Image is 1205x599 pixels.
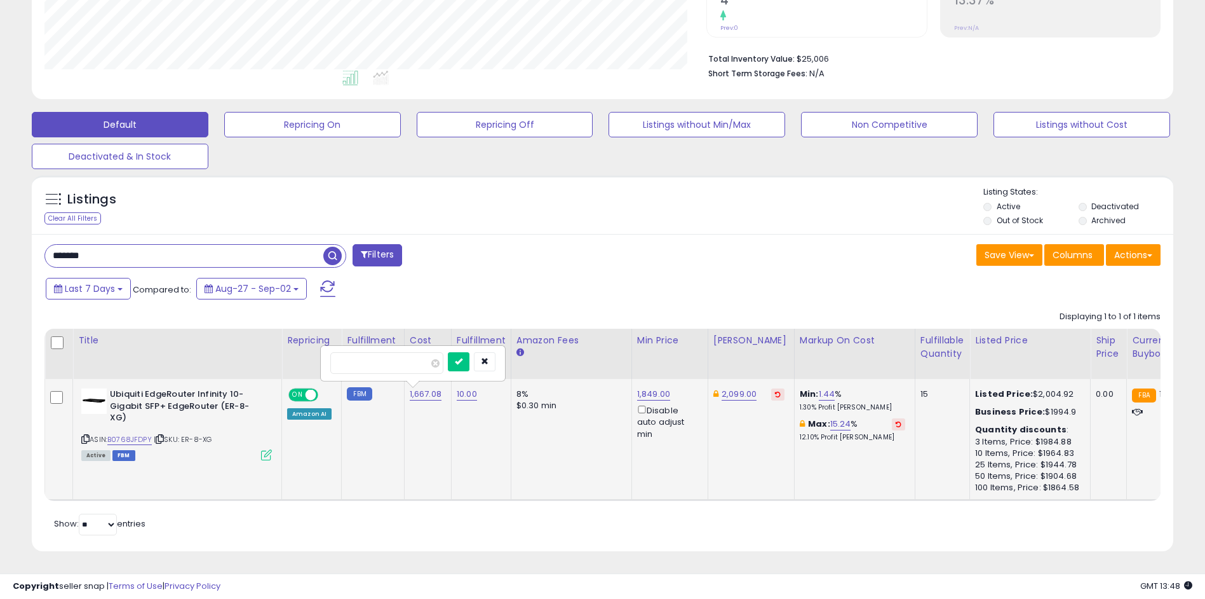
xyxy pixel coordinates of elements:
span: Show: entries [54,518,145,530]
button: Last 7 Days [46,278,131,299]
div: Disable auto adjust min [637,403,698,440]
div: 3 Items, Price: $1984.88 [975,436,1080,448]
button: Non Competitive [801,112,978,137]
div: 8% [516,389,622,400]
span: N/A [809,67,825,79]
div: % [800,389,905,412]
span: OFF [316,390,337,401]
button: Filters [353,244,402,266]
div: Cost [410,334,446,347]
div: $1994.9 [975,406,1080,418]
div: Fulfillment Cost [457,334,506,361]
div: [PERSON_NAME] [713,334,789,347]
div: 25 Items, Price: $1944.78 [975,459,1080,471]
a: Privacy Policy [165,580,220,592]
button: Save View [976,244,1042,266]
b: Ubiquiti EdgeRouter Infinity 10-Gigabit SFP+ EdgeRouter (ER-8-XG) [110,389,264,427]
b: Total Inventory Value: [708,53,795,64]
div: Repricing [287,334,336,347]
button: Repricing On [224,112,401,137]
strong: Copyright [13,580,59,592]
li: $25,006 [708,50,1151,65]
b: Max: [808,418,830,430]
div: Displaying 1 to 1 of 1 items [1060,311,1161,323]
small: Amazon Fees. [516,347,524,359]
button: Default [32,112,208,137]
a: 15.24 [830,418,851,430]
span: All listings currently available for purchase on Amazon [81,450,111,461]
button: Actions [1106,244,1161,266]
div: % [800,418,905,442]
b: Listed Price: [975,388,1033,400]
span: 1979.08 [1159,388,1189,400]
span: 2025-09-11 13:48 GMT [1140,580,1192,592]
div: Fulfillable Quantity [920,334,964,361]
div: Min Price [637,334,703,347]
div: Current Buybox Price [1132,334,1197,361]
small: Prev: N/A [954,24,979,32]
button: Deactivated & In Stock [32,144,208,169]
div: $2,004.92 [975,389,1080,400]
button: Columns [1044,244,1104,266]
a: 1,667.08 [410,388,441,401]
span: Last 7 Days [65,282,115,295]
span: | SKU: ER-8-XG [154,434,212,444]
div: : [975,424,1080,436]
a: Terms of Use [109,580,163,592]
p: 12.10% Profit [PERSON_NAME] [800,433,905,442]
button: Listings without Cost [993,112,1170,137]
a: 1,849.00 [637,388,670,401]
b: Min: [800,388,819,400]
div: ASIN: [81,389,272,459]
span: FBM [112,450,135,461]
div: Title [78,334,276,347]
span: ON [290,390,306,401]
a: B0768JFDPY [107,434,152,445]
div: Clear All Filters [44,212,101,224]
div: Amazon AI [287,408,332,420]
span: Aug-27 - Sep-02 [215,282,291,295]
div: Fulfillment [347,334,398,347]
label: Archived [1091,215,1126,226]
div: Markup on Cost [800,334,910,347]
button: Listings without Min/Max [609,112,785,137]
b: Quantity discounts [975,423,1067,436]
div: Listed Price [975,334,1085,347]
label: Out of Stock [997,215,1043,226]
div: Ship Price [1096,334,1121,361]
img: 315FUPK4WkL._SL40_.jpg [81,389,107,414]
div: 50 Items, Price: $1904.68 [975,471,1080,482]
b: Short Term Storage Fees: [708,68,807,79]
div: 100 Items, Price: $1864.58 [975,482,1080,493]
div: seller snap | | [13,581,220,593]
small: FBM [347,387,372,401]
div: Amazon Fees [516,334,626,347]
label: Deactivated [1091,201,1139,212]
a: 2,099.00 [722,388,757,401]
p: Listing States: [983,186,1173,198]
small: Prev: 0 [720,24,738,32]
a: 10.00 [457,388,477,401]
label: Active [997,201,1020,212]
small: FBA [1132,389,1155,403]
a: 1.44 [819,388,835,401]
button: Aug-27 - Sep-02 [196,278,307,299]
p: 1.30% Profit [PERSON_NAME] [800,403,905,412]
h5: Listings [67,191,116,209]
span: Compared to: [133,284,191,296]
th: The percentage added to the cost of goods (COGS) that forms the calculator for Min & Max prices. [794,329,915,379]
b: Business Price: [975,406,1045,418]
button: Repricing Off [417,112,593,137]
div: 15 [920,389,960,400]
div: 0.00 [1096,389,1117,400]
span: Columns [1053,249,1093,261]
div: $0.30 min [516,400,622,411]
div: 10 Items, Price: $1964.83 [975,448,1080,459]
